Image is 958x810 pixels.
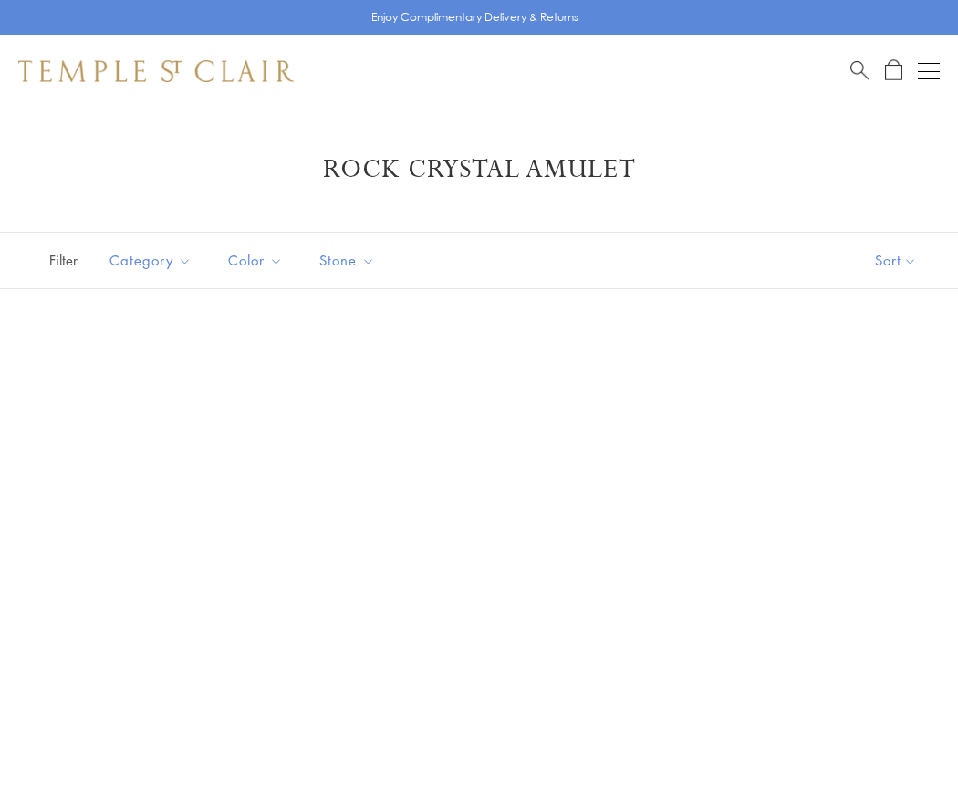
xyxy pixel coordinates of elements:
[46,153,912,186] h1: Rock Crystal Amulet
[96,240,205,281] button: Category
[100,249,205,272] span: Category
[850,59,869,82] a: Search
[834,233,958,288] button: Show sort by
[885,59,902,82] a: Open Shopping Bag
[18,60,294,82] img: Temple St. Clair
[371,8,578,26] p: Enjoy Complimentary Delivery & Returns
[214,240,297,281] button: Color
[219,249,297,272] span: Color
[310,249,389,272] span: Stone
[918,60,940,82] button: Open navigation
[306,240,389,281] button: Stone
